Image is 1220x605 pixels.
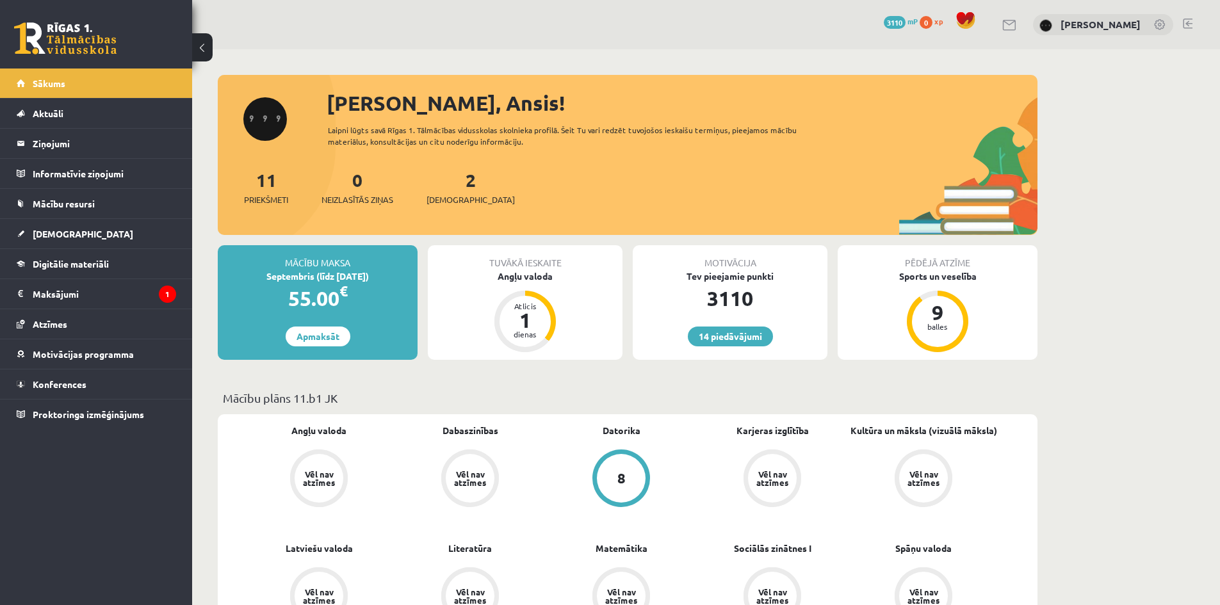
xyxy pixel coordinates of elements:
[838,245,1037,270] div: Pēdējā atzīme
[427,168,515,206] a: 2[DEMOGRAPHIC_DATA]
[603,424,640,437] a: Datorika
[33,77,65,89] span: Sākums
[633,245,827,270] div: Motivācija
[33,129,176,158] legend: Ziņojumi
[223,389,1032,407] p: Mācību plāns 11.b1 JK
[244,168,288,206] a: 11Priekšmeti
[506,310,544,330] div: 1
[17,219,176,248] a: [DEMOGRAPHIC_DATA]
[934,16,943,26] span: xp
[697,449,848,510] a: Vēl nav atzīmes
[428,270,622,283] div: Angļu valoda
[633,270,827,283] div: Tev pieejamie punkti
[452,588,488,604] div: Vēl nav atzīmes
[301,470,337,487] div: Vēl nav atzīmes
[339,282,348,300] span: €
[838,270,1037,283] div: Sports un veselība
[1061,18,1141,31] a: [PERSON_NAME]
[734,542,811,555] a: Sociālās zinātnes I
[218,270,418,283] div: Septembris (līdz [DATE])
[159,286,176,303] i: 1
[286,542,353,555] a: Latviešu valoda
[506,330,544,338] div: dienas
[244,193,288,206] span: Priekšmeti
[1039,19,1052,32] img: Ansis Eglājs
[633,283,827,314] div: 3110
[33,378,86,390] span: Konferences
[920,16,949,26] a: 0 xp
[33,228,133,239] span: [DEMOGRAPHIC_DATA]
[17,159,176,188] a: Informatīvie ziņojumi
[286,327,350,346] a: Apmaksāt
[17,279,176,309] a: Maksājumi1
[907,16,918,26] span: mP
[884,16,918,26] a: 3110 mP
[301,588,337,604] div: Vēl nav atzīmes
[321,168,393,206] a: 0Neizlasītās ziņas
[884,16,906,29] span: 3110
[736,424,809,437] a: Karjeras izglītība
[33,198,95,209] span: Mācību resursi
[17,249,176,278] a: Digitālie materiāli
[506,302,544,310] div: Atlicis
[428,245,622,270] div: Tuvākā ieskaite
[17,309,176,339] a: Atzīmes
[17,339,176,369] a: Motivācijas programma
[906,470,941,487] div: Vēl nav atzīmes
[448,542,492,555] a: Literatūra
[291,424,346,437] a: Angļu valoda
[33,159,176,188] legend: Informatīvie ziņojumi
[443,424,498,437] a: Dabaszinības
[17,99,176,128] a: Aktuāli
[328,124,820,147] div: Laipni lūgts savā Rīgas 1. Tālmācības vidusskolas skolnieka profilā. Šeit Tu vari redzēt tuvojošo...
[546,449,697,510] a: 8
[452,470,488,487] div: Vēl nav atzīmes
[327,88,1037,118] div: [PERSON_NAME], Ansis!
[848,449,999,510] a: Vēl nav atzīmes
[688,327,773,346] a: 14 piedāvājumi
[33,408,144,420] span: Proktoringa izmēģinājums
[617,471,626,485] div: 8
[218,245,418,270] div: Mācību maksa
[14,22,117,54] a: Rīgas 1. Tālmācības vidusskola
[17,399,176,429] a: Proktoringa izmēģinājums
[17,369,176,399] a: Konferences
[427,193,515,206] span: [DEMOGRAPHIC_DATA]
[906,588,941,604] div: Vēl nav atzīmes
[321,193,393,206] span: Neizlasītās ziņas
[918,323,957,330] div: balles
[838,270,1037,354] a: Sports un veselība 9 balles
[918,302,957,323] div: 9
[33,108,63,119] span: Aktuāli
[850,424,997,437] a: Kultūra un māksla (vizuālā māksla)
[17,69,176,98] a: Sākums
[33,348,134,360] span: Motivācijas programma
[33,258,109,270] span: Digitālie materiāli
[33,318,67,330] span: Atzīmes
[17,189,176,218] a: Mācību resursi
[428,270,622,354] a: Angļu valoda Atlicis 1 dienas
[603,588,639,604] div: Vēl nav atzīmes
[754,470,790,487] div: Vēl nav atzīmes
[243,449,394,510] a: Vēl nav atzīmes
[33,279,176,309] legend: Maksājumi
[754,588,790,604] div: Vēl nav atzīmes
[17,129,176,158] a: Ziņojumi
[218,283,418,314] div: 55.00
[596,542,647,555] a: Matemātika
[920,16,932,29] span: 0
[895,542,952,555] a: Spāņu valoda
[394,449,546,510] a: Vēl nav atzīmes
